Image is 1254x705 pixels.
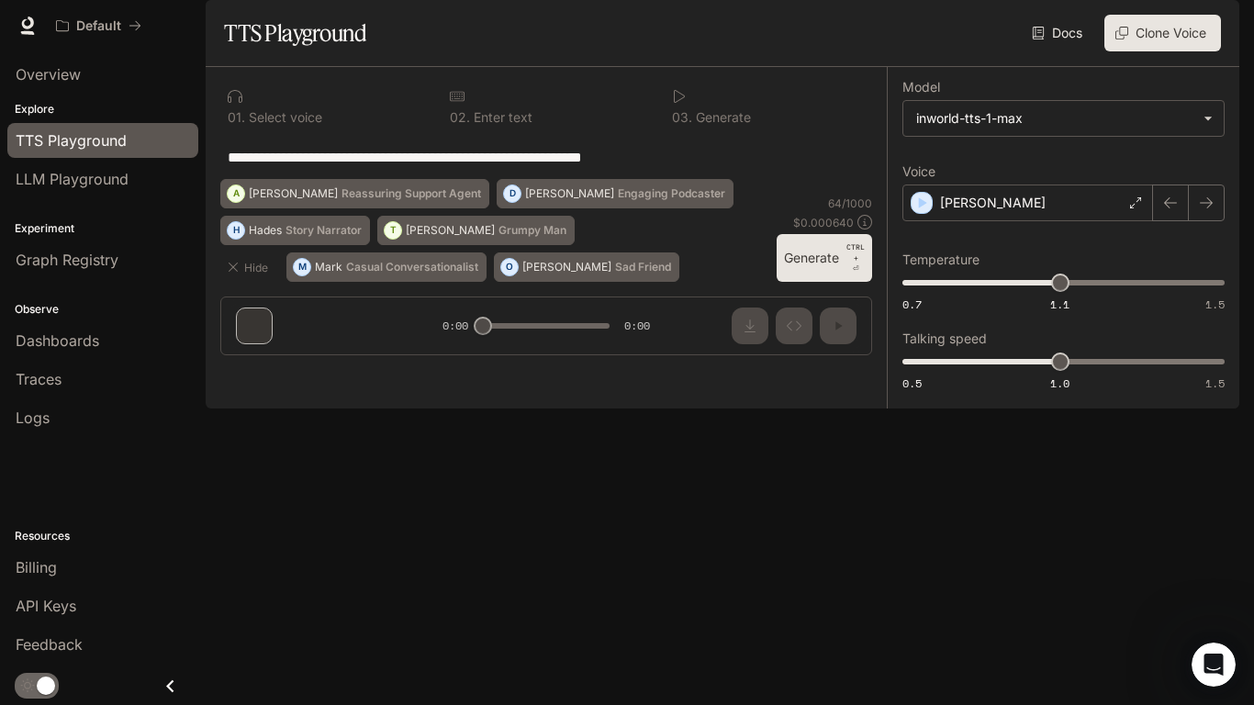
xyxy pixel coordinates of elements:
[1104,15,1221,51] button: Clone Voice
[228,111,245,124] p: 0 1 .
[618,188,725,199] p: Engaging Podcaster
[341,188,481,199] p: Reassuring Support Agent
[48,7,150,44] button: All workspaces
[249,225,282,236] p: Hades
[903,101,1224,136] div: inworld-tts-1-max
[846,241,865,274] p: ⏎
[220,252,279,282] button: Hide
[294,252,310,282] div: M
[672,111,692,124] p: 0 3 .
[902,375,922,391] span: 0.5
[406,225,495,236] p: [PERSON_NAME]
[346,262,478,273] p: Casual Conversationalist
[249,188,338,199] p: [PERSON_NAME]
[504,179,521,208] div: D
[1205,297,1225,312] span: 1.5
[245,111,322,124] p: Select voice
[494,252,679,282] button: O[PERSON_NAME]Sad Friend
[228,179,244,208] div: A
[615,262,671,273] p: Sad Friend
[497,179,733,208] button: D[PERSON_NAME]Engaging Podcaster
[498,225,566,236] p: Grumpy Man
[470,111,532,124] p: Enter text
[224,15,366,51] h1: TTS Playground
[220,216,370,245] button: HHadesStory Narrator
[286,252,487,282] button: MMarkCasual Conversationalist
[501,252,518,282] div: O
[692,111,751,124] p: Generate
[902,297,922,312] span: 0.7
[902,165,935,178] p: Voice
[525,188,614,199] p: [PERSON_NAME]
[315,262,342,273] p: Mark
[377,216,575,245] button: T[PERSON_NAME]Grumpy Man
[76,18,121,34] p: Default
[522,262,611,273] p: [PERSON_NAME]
[902,81,940,94] p: Model
[1050,297,1069,312] span: 1.1
[1192,643,1236,687] iframe: Intercom live chat
[777,234,872,282] button: GenerateCTRL +⏎
[828,196,872,211] p: 64 / 1000
[385,216,401,245] div: T
[940,194,1046,212] p: [PERSON_NAME]
[916,109,1194,128] div: inworld-tts-1-max
[846,241,865,263] p: CTRL +
[902,253,980,266] p: Temperature
[1205,375,1225,391] span: 1.5
[902,332,987,345] p: Talking speed
[286,225,362,236] p: Story Narrator
[793,215,854,230] p: $ 0.000640
[220,179,489,208] button: A[PERSON_NAME]Reassuring Support Agent
[1028,15,1090,51] a: Docs
[450,111,470,124] p: 0 2 .
[228,216,244,245] div: H
[1050,375,1069,391] span: 1.0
